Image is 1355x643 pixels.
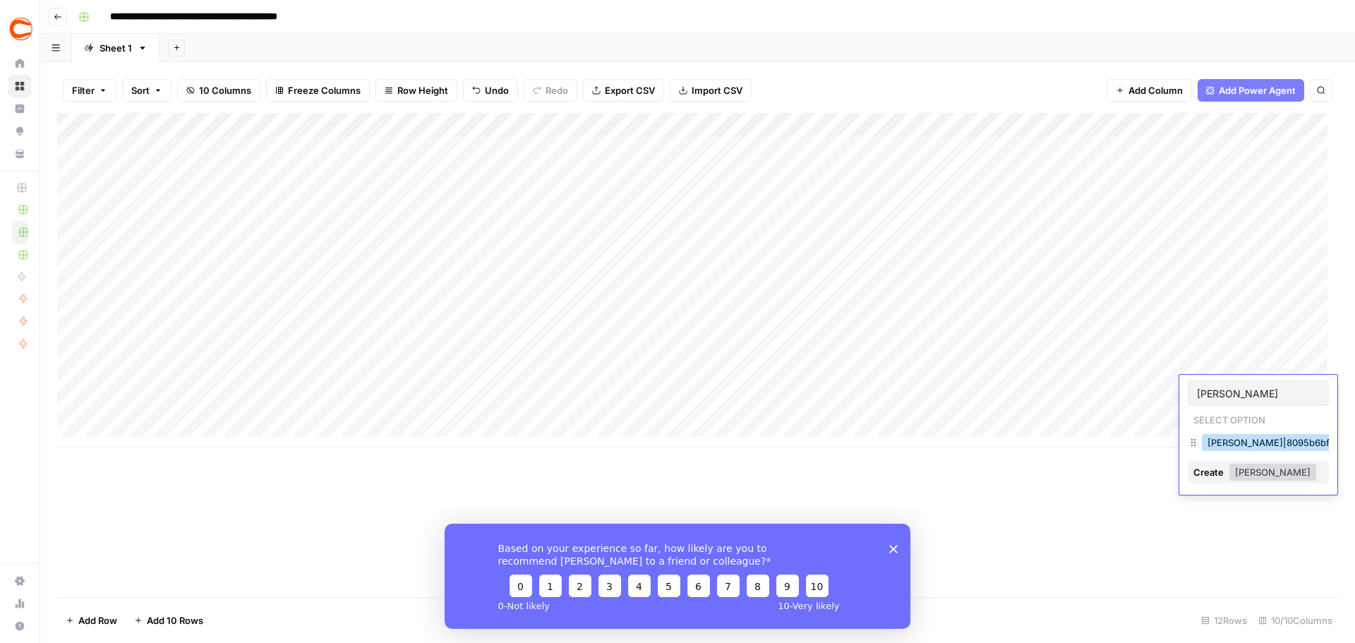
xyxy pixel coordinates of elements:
[147,613,203,627] span: Add 10 Rows
[375,79,457,102] button: Row Height
[1198,79,1304,102] button: Add Power Agent
[1193,461,1227,483] div: Create
[8,16,34,42] img: Covers Logo
[1128,83,1183,97] span: Add Column
[8,52,31,75] a: Home
[266,79,370,102] button: Freeze Columns
[524,79,577,102] button: Redo
[1197,387,1320,399] input: Search or create
[445,524,910,629] iframe: Survey from AirOps
[8,143,31,165] a: Your Data
[605,83,655,97] span: Export CSV
[8,97,31,120] a: Insights
[670,79,752,102] button: Import CSV
[131,83,150,97] span: Sort
[1219,83,1296,97] span: Add Power Agent
[1188,461,1329,483] button: Create[PERSON_NAME]
[126,609,212,632] button: Add 10 Rows
[72,83,95,97] span: Filter
[692,83,742,97] span: Import CSV
[1196,609,1253,632] div: 12 Rows
[485,83,509,97] span: Undo
[8,11,31,47] button: Workspace: Covers
[463,79,518,102] button: Undo
[63,79,116,102] button: Filter
[78,613,117,627] span: Add Row
[8,592,31,615] a: Usage
[1188,431,1329,457] div: [PERSON_NAME]|8095b6bf-0fff-41b1-802a-2bbcaaafd23a
[8,570,31,592] a: Settings
[1188,410,1271,427] p: Select option
[8,120,31,143] a: Opportunities
[583,79,664,102] button: Export CSV
[546,83,568,97] span: Redo
[1107,79,1192,102] button: Add Column
[8,615,31,637] button: Help + Support
[72,34,159,62] a: Sheet 1
[199,83,251,97] span: 10 Columns
[177,79,260,102] button: 10 Columns
[8,75,31,97] a: Browse
[397,83,448,97] span: Row Height
[122,79,171,102] button: Sort
[57,609,126,632] button: Add Row
[1229,464,1316,481] button: [PERSON_NAME]
[288,83,361,97] span: Freeze Columns
[100,41,132,55] div: Sheet 1
[1253,609,1338,632] div: 10/10 Columns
